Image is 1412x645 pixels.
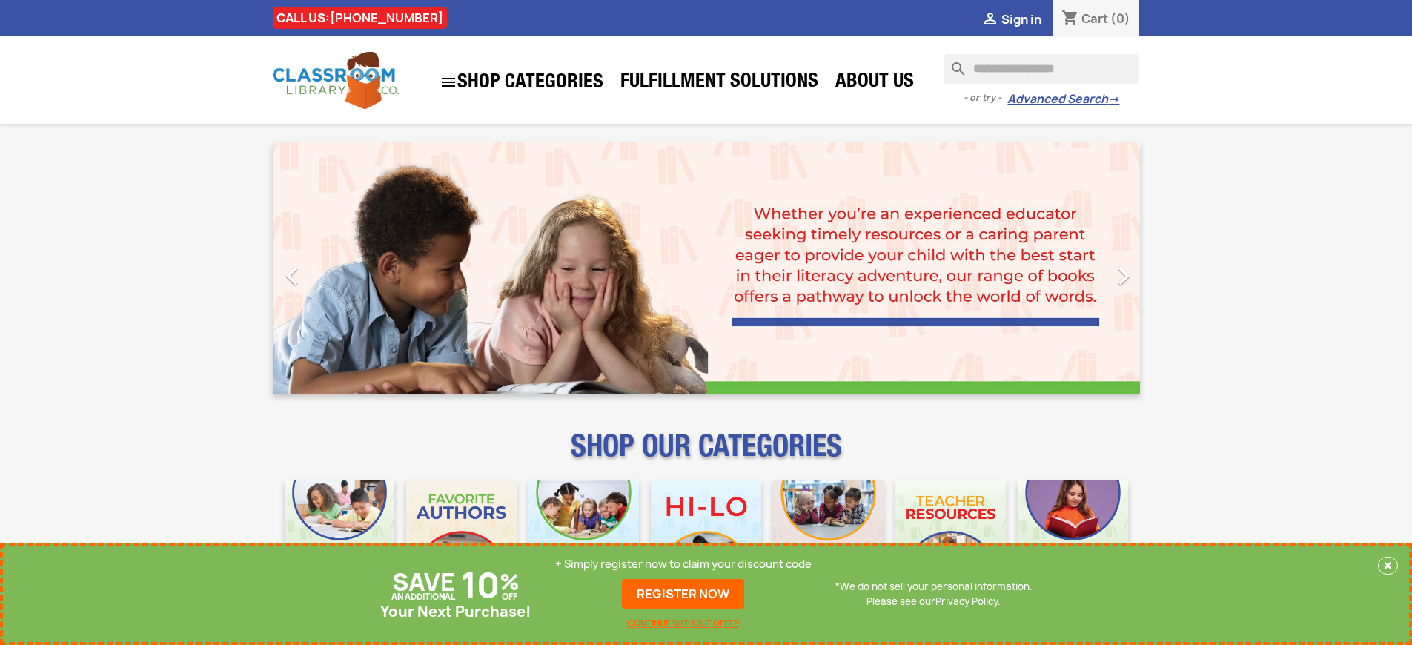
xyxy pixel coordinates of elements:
a: [PHONE_NUMBER] [330,10,443,26]
img: CLC_Fiction_Nonfiction_Mobile.jpg [773,480,884,591]
div: CALL US: [273,7,447,29]
span: (0) [1110,10,1130,27]
span: → [1108,92,1119,107]
a:  Sign in [981,11,1041,27]
span: Cart [1081,10,1108,27]
a: SHOP CATEGORIES [432,66,611,99]
i: search [944,54,961,72]
a: Next [1010,142,1140,394]
i:  [274,257,311,294]
img: CLC_Favorite_Authors_Mobile.jpg [406,480,517,591]
img: CLC_Phonics_And_Decodables_Mobile.jpg [528,480,639,591]
i:  [1105,257,1142,294]
a: Previous [273,142,403,394]
img: CLC_Teacher_Resources_Mobile.jpg [895,480,1006,591]
img: CLC_Bulk_Mobile.jpg [285,480,395,591]
img: CLC_HiLo_Mobile.jpg [651,480,761,591]
span: Sign in [1001,11,1041,27]
input: Search [944,54,1139,84]
a: Fulfillment Solutions [613,68,826,98]
span: - or try - [964,90,1007,105]
a: Advanced Search→ [1007,92,1119,107]
i:  [440,73,457,91]
i:  [981,11,999,29]
img: CLC_Dyslexia_Mobile.jpg [1018,480,1128,591]
p: SHOP OUR CATEGORIES [273,442,1140,469]
a: About Us [828,68,921,98]
img: Classroom Library Company [273,52,399,109]
i: shopping_cart [1061,10,1079,28]
ul: Carousel container [273,142,1140,394]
